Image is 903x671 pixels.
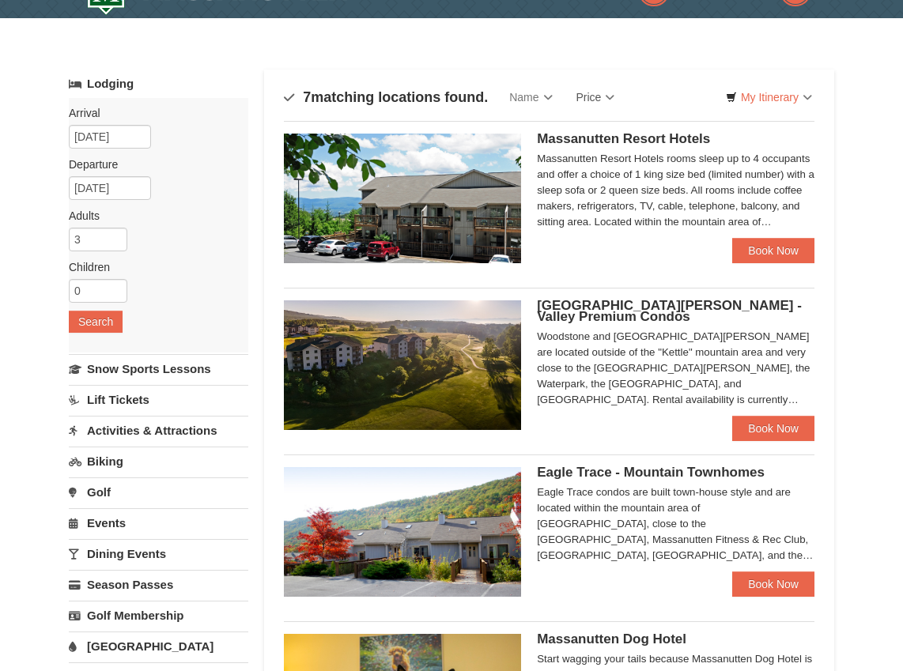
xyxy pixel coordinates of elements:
[69,570,248,599] a: Season Passes
[69,601,248,630] a: Golf Membership
[69,105,236,121] label: Arrival
[537,151,814,230] div: Massanutten Resort Hotels rooms sleep up to 4 occupants and offer a choice of 1 king size bed (li...
[69,385,248,414] a: Lift Tickets
[732,571,814,597] a: Book Now
[537,131,710,146] span: Massanutten Resort Hotels
[69,70,248,98] a: Lodging
[69,311,123,333] button: Search
[537,484,814,564] div: Eagle Trace condos are built town-house style and are located within the mountain area of [GEOGRA...
[716,85,822,109] a: My Itinerary
[303,89,311,105] span: 7
[565,81,627,113] a: Price
[537,631,686,646] span: Massanutten Dog Hotel
[69,354,248,383] a: Snow Sports Lessons
[537,298,802,324] span: [GEOGRAPHIC_DATA][PERSON_NAME] - Valley Premium Condos
[69,477,248,507] a: Golf
[69,156,236,172] label: Departure
[69,508,248,537] a: Events
[284,467,521,597] img: 19218983-1-9b289e55.jpg
[537,465,765,480] span: Eagle Trace - Mountain Townhomes
[69,539,248,568] a: Dining Events
[732,238,814,263] a: Book Now
[284,89,488,105] h4: matching locations found.
[69,447,248,476] a: Biking
[69,259,236,275] label: Children
[69,208,236,224] label: Adults
[69,416,248,445] a: Activities & Attractions
[537,329,814,408] div: Woodstone and [GEOGRAPHIC_DATA][PERSON_NAME] are located outside of the "Kettle" mountain area an...
[732,416,814,441] a: Book Now
[69,631,248,661] a: [GEOGRAPHIC_DATA]
[497,81,564,113] a: Name
[284,134,521,263] img: 19219026-1-e3b4ac8e.jpg
[284,300,521,430] img: 19219041-4-ec11c166.jpg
